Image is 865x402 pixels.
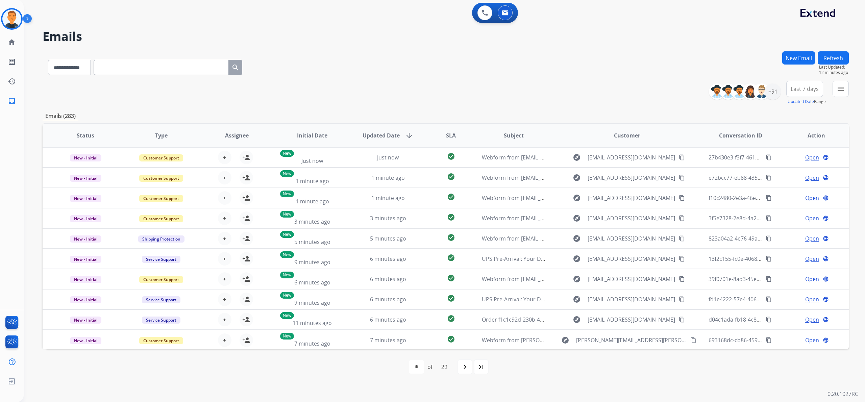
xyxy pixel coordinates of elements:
[43,112,78,120] p: Emails (283)
[766,256,772,262] mat-icon: content_copy
[242,214,250,222] mat-icon: person_add
[805,275,819,283] span: Open
[70,154,101,161] span: New - Initial
[218,151,231,164] button: +
[788,99,826,104] span: Range
[218,171,231,184] button: +
[823,256,829,262] mat-icon: language
[280,150,294,157] p: New
[294,340,330,347] span: 7 minutes ago
[805,316,819,324] span: Open
[819,70,849,75] span: 12 minutes ago
[823,215,829,221] mat-icon: language
[573,214,581,222] mat-icon: explore
[223,153,226,161] span: +
[679,256,685,262] mat-icon: content_copy
[280,211,294,218] p: New
[823,235,829,242] mat-icon: language
[70,175,101,182] span: New - Initial
[588,153,675,161] span: [EMAIL_ADDRESS][DOMAIN_NAME]
[8,77,16,85] mat-icon: history
[223,174,226,182] span: +
[709,154,809,161] span: 27b430e3-f3f7-4611-8b68-d43321d88eff
[363,131,400,140] span: Updated Date
[709,336,812,344] span: 693168dc-cb86-4598-81bc-dc06fe5bd73b
[461,363,469,371] mat-icon: navigate_next
[293,319,332,327] span: 11 minutes ago
[70,296,101,303] span: New - Initial
[766,317,772,323] mat-icon: content_copy
[138,235,184,243] span: Shipping Protection
[679,296,685,302] mat-icon: content_copy
[588,255,675,263] span: [EMAIL_ADDRESS][DOMAIN_NAME]
[70,256,101,263] span: New - Initial
[223,295,226,303] span: +
[447,233,455,242] mat-icon: check_circle
[218,333,231,347] button: +
[782,51,815,65] button: New Email
[827,390,858,398] p: 0.20.1027RC
[139,175,183,182] span: Customer Support
[482,215,635,222] span: Webform from [EMAIL_ADDRESS][DOMAIN_NAME] on [DATE]
[573,316,581,324] mat-icon: explore
[223,316,226,324] span: +
[588,234,675,243] span: [EMAIL_ADDRESS][DOMAIN_NAME]
[242,174,250,182] mat-icon: person_add
[504,131,524,140] span: Subject
[70,215,101,222] span: New - Initial
[837,85,845,93] mat-icon: menu
[370,275,406,283] span: 6 minutes ago
[573,234,581,243] mat-icon: explore
[573,255,581,263] mat-icon: explore
[446,131,456,140] span: SLA
[294,238,330,246] span: 5 minutes ago
[296,177,329,185] span: 1 minute ago
[223,336,226,344] span: +
[70,317,101,324] span: New - Initial
[786,81,823,97] button: Last 7 days
[294,258,330,266] span: 9 minutes ago
[70,276,101,283] span: New - Initial
[231,64,240,72] mat-icon: search
[561,336,569,344] mat-icon: explore
[823,317,829,323] mat-icon: language
[280,292,294,299] p: New
[370,296,406,303] span: 6 minutes ago
[823,276,829,282] mat-icon: language
[679,175,685,181] mat-icon: content_copy
[8,58,16,66] mat-icon: list_alt
[280,231,294,238] p: New
[823,195,829,201] mat-icon: language
[447,254,455,262] mat-icon: check_circle
[242,275,250,283] mat-icon: person_add
[447,152,455,160] mat-icon: check_circle
[819,65,849,70] span: Last Updated:
[576,336,686,344] span: [PERSON_NAME][EMAIL_ADDRESS][PERSON_NAME][DOMAIN_NAME]
[280,272,294,278] p: New
[218,272,231,286] button: +
[280,170,294,177] p: New
[447,274,455,282] mat-icon: check_circle
[791,87,819,90] span: Last 7 days
[280,312,294,319] p: New
[447,294,455,302] mat-icon: check_circle
[823,296,829,302] mat-icon: language
[679,317,685,323] mat-icon: content_copy
[805,214,819,222] span: Open
[690,337,696,343] mat-icon: content_copy
[805,174,819,182] span: Open
[766,337,772,343] mat-icon: content_copy
[371,194,405,202] span: 1 minute ago
[482,194,635,202] span: Webform from [EMAIL_ADDRESS][DOMAIN_NAME] on [DATE]
[679,195,685,201] mat-icon: content_copy
[765,83,781,100] div: +91
[679,235,685,242] mat-icon: content_copy
[218,293,231,306] button: +
[805,255,819,263] span: Open
[139,154,183,161] span: Customer Support
[223,214,226,222] span: +
[301,157,323,165] span: Just now
[679,276,685,282] mat-icon: content_copy
[142,296,180,303] span: Service Support
[482,235,635,242] span: Webform from [EMAIL_ADDRESS][DOMAIN_NAME] on [DATE]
